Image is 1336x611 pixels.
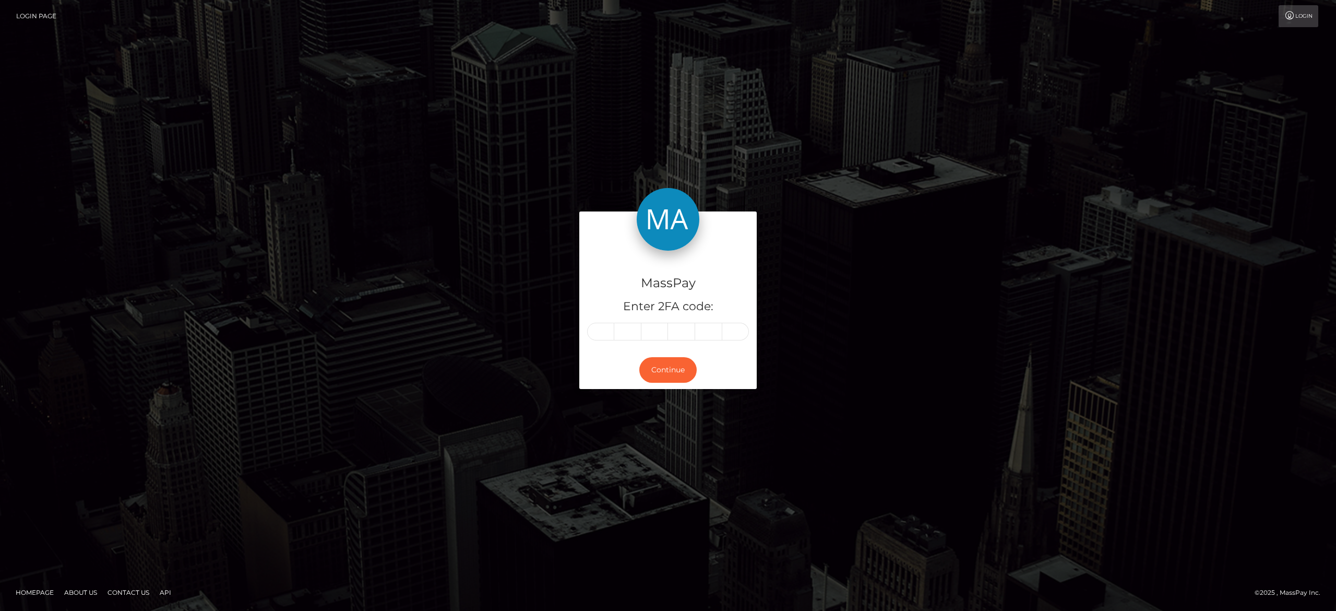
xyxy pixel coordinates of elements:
a: Homepage [11,584,58,601]
a: Contact Us [103,584,153,601]
a: API [156,584,175,601]
a: Login Page [16,5,56,27]
img: MassPay [637,188,699,251]
button: Continue [639,357,697,383]
div: © 2025 , MassPay Inc. [1255,587,1328,598]
h5: Enter 2FA code: [587,299,749,315]
a: About Us [60,584,101,601]
a: Login [1279,5,1318,27]
h4: MassPay [587,274,749,292]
